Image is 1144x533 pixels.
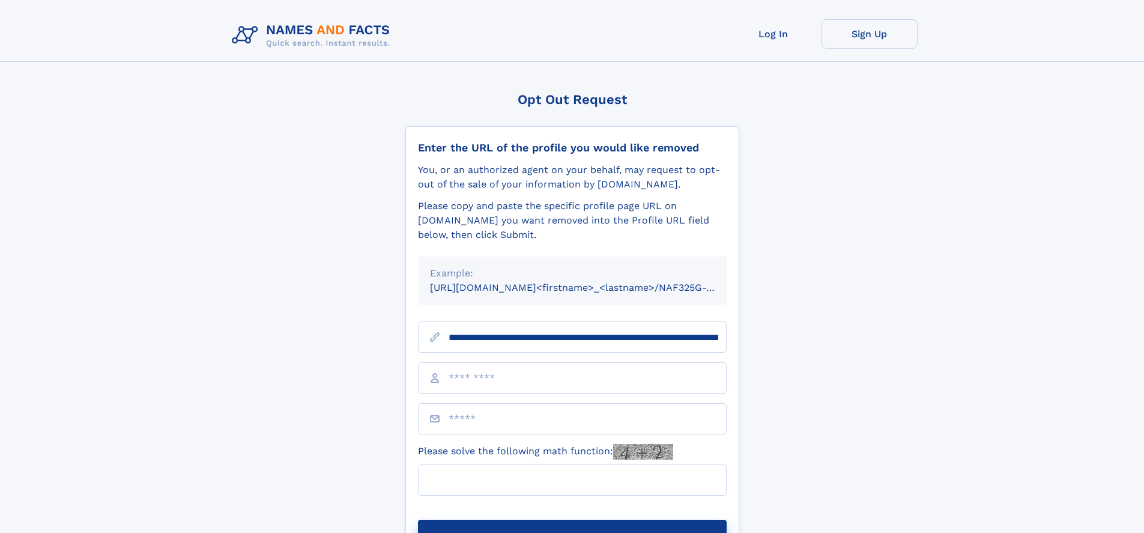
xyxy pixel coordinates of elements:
[405,92,739,107] div: Opt Out Request
[418,163,727,192] div: You, or an authorized agent on your behalf, may request to opt-out of the sale of your informatio...
[430,282,749,293] small: [URL][DOMAIN_NAME]<firstname>_<lastname>/NAF325G-xxxxxxxx
[822,19,918,49] a: Sign Up
[227,19,400,52] img: Logo Names and Facts
[418,141,727,154] div: Enter the URL of the profile you would like removed
[418,199,727,242] div: Please copy and paste the specific profile page URL on [DOMAIN_NAME] you want removed into the Pr...
[725,19,822,49] a: Log In
[418,444,673,460] label: Please solve the following math function:
[430,266,715,281] div: Example:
